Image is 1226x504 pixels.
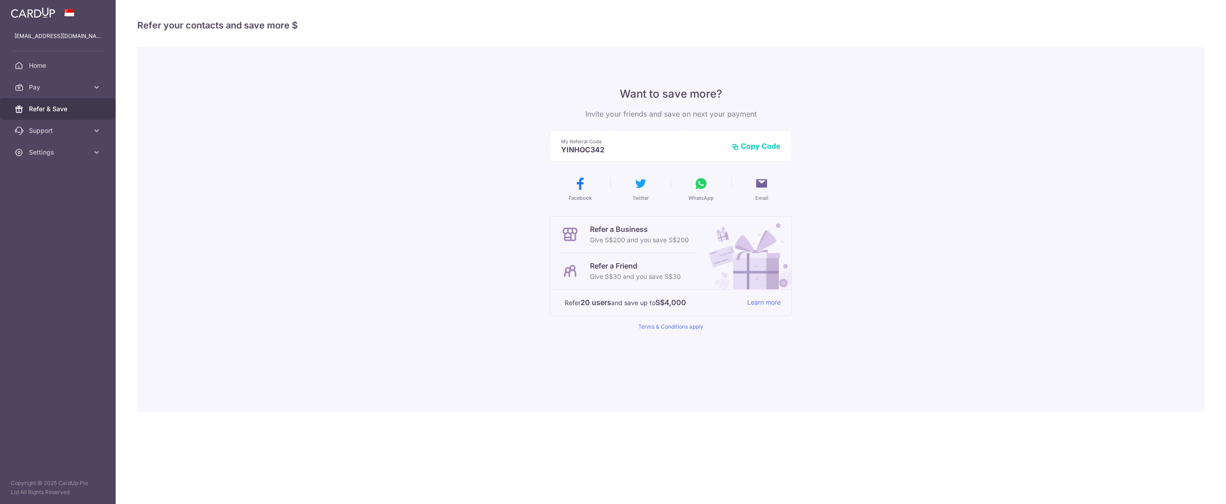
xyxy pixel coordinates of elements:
button: Twitter [614,176,667,202]
h4: Refer your contacts and save more $ [137,18,1204,33]
span: Twitter [632,194,649,202]
span: Settings [29,148,89,157]
button: Email [735,176,788,202]
span: Support [29,126,89,135]
span: Facebook [569,194,592,202]
p: Want to save more? [550,87,792,101]
span: Home [29,61,89,70]
span: Email [755,194,768,202]
p: My Referral Code [561,138,725,145]
span: Pay [29,83,89,92]
p: Refer and save up to [565,297,740,308]
p: [EMAIL_ADDRESS][DOMAIN_NAME] [14,32,101,41]
button: WhatsApp [674,176,728,202]
p: Refer a Friend [590,260,681,271]
img: Refer [700,217,791,289]
p: Refer a Business [590,224,689,235]
span: Refer & Save [29,104,89,113]
p: Give S$30 and you save S$30 [590,271,681,282]
img: CardUp [11,7,55,18]
a: Terms & Conditions apply [638,323,703,330]
strong: S$4,000 [655,297,686,308]
p: YINHOC342 [561,145,725,154]
span: WhatsApp [688,194,714,202]
a: Learn more [747,297,781,308]
button: Copy Code [732,141,781,151]
p: Invite your friends and save on next your payment [550,108,792,119]
p: Give S$200 and you save S$200 [590,235,689,245]
button: Facebook [553,176,607,202]
strong: 20 users [580,297,611,308]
